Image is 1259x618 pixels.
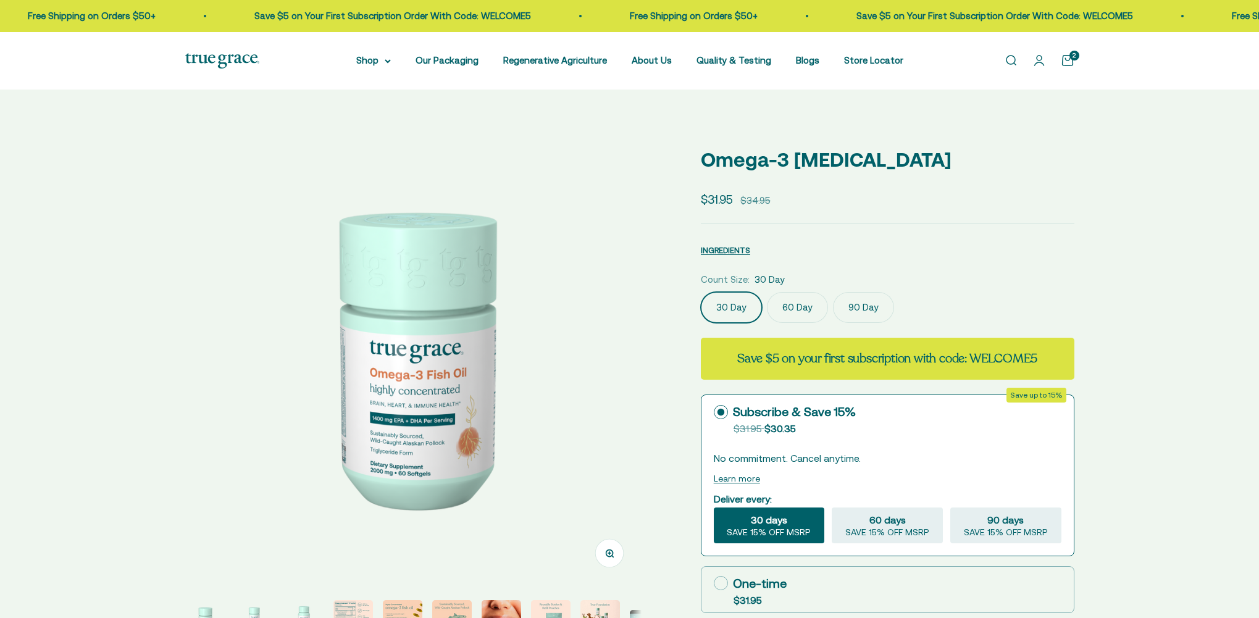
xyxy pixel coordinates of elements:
legend: Count Size: [701,272,750,287]
a: Free Shipping on Orders $50+ [24,10,152,21]
span: INGREDIENTS [701,246,750,255]
a: Our Packaging [416,55,479,65]
a: Free Shipping on Orders $50+ [626,10,754,21]
span: 30 Day [755,272,785,287]
a: Blogs [796,55,819,65]
a: Regenerative Agriculture [503,55,607,65]
a: Quality & Testing [696,55,771,65]
strong: Save $5 on your first subscription with code: WELCOME5 [737,350,1037,367]
p: Save $5 on Your First Subscription Order With Code: WELCOME5 [853,9,1129,23]
a: Store Locator [844,55,903,65]
compare-at-price: $34.95 [740,193,771,208]
button: INGREDIENTS [701,243,750,257]
p: Save $5 on Your First Subscription Order With Code: WELCOME5 [251,9,527,23]
summary: Shop [356,53,391,68]
p: Omega-3 [MEDICAL_DATA] [701,144,1074,175]
a: About Us [632,55,672,65]
img: Omega-3 Fish Oil for Brain, Heart, and Immune Health* Sustainably sourced, wild-caught Alaskan fi... [185,129,642,585]
cart-count: 2 [1069,51,1079,61]
sale-price: $31.95 [701,190,733,209]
